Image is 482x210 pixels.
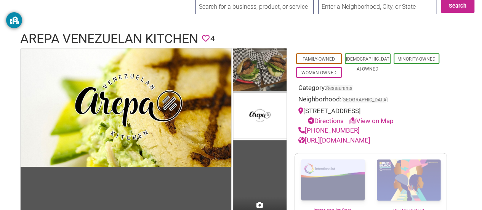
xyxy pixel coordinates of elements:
[298,127,360,134] a: [PHONE_NUMBER]
[298,136,370,144] a: [URL][DOMAIN_NAME]
[210,33,215,45] span: 4
[346,56,389,72] a: [DEMOGRAPHIC_DATA]-Owned
[308,117,344,125] a: Directions
[21,48,231,167] img: Arepa Venezuelan Kitchen
[298,106,443,126] div: [STREET_ADDRESS]
[397,56,436,62] a: Minority-Owned
[298,83,443,95] div: Category:
[301,70,336,75] a: Woman-Owned
[371,153,447,207] img: Buy Black Card
[303,56,335,62] a: Family-Owned
[326,85,352,91] a: Restaurants
[6,12,22,28] button: GoGuardian Privacy Information
[20,30,198,48] h1: Arepa Venezuelan Kitchen
[298,95,443,106] div: Neighborhood:
[295,153,371,207] img: Intentionalist Card
[349,117,394,125] a: View on Map
[341,98,388,103] span: [GEOGRAPHIC_DATA]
